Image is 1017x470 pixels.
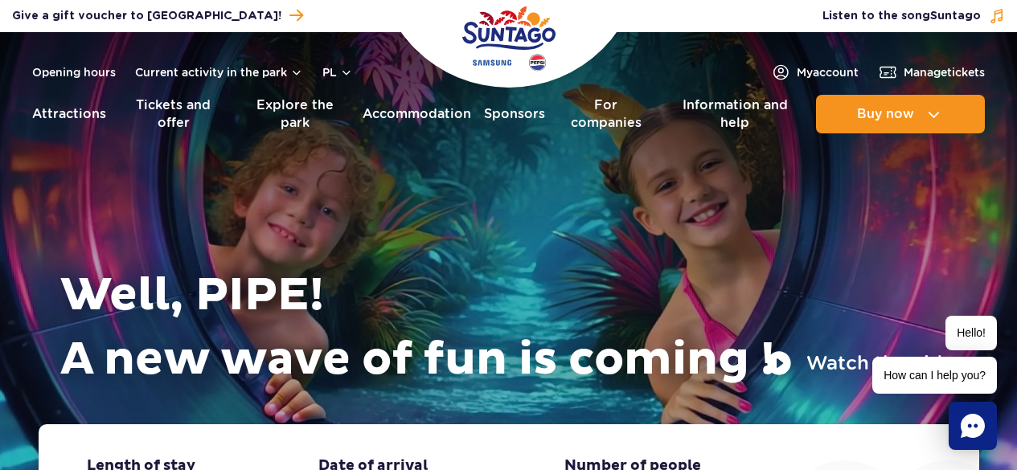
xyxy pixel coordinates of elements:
[667,95,803,133] a: Information and help
[822,10,930,22] font: Listen to the song
[484,106,545,121] font: Sponsors
[949,402,997,450] div: Chat
[32,66,116,79] font: Opening hours
[135,66,303,79] button: Current activity in the park
[797,66,813,79] font: My
[60,267,324,324] font: Well, PIPE!
[813,66,859,79] font: account
[930,10,981,22] font: Suntago
[119,95,228,133] a: Tickets and offer
[571,97,642,130] font: For companies
[766,350,967,376] button: Watch the video
[241,95,350,133] a: Explore the park
[816,95,985,133] button: Buy now
[771,63,859,82] a: Myaccount
[806,351,967,374] font: Watch the video
[322,66,337,79] font: pl
[60,331,775,388] font: A new wave of fun is coming !
[558,95,654,133] a: For companies
[822,8,1005,24] button: Listen to the songSuntago
[135,66,287,79] font: Current activity in the park
[32,106,106,121] font: Attractions
[12,10,281,22] font: Give a gift voucher to [GEOGRAPHIC_DATA]!
[947,66,985,79] font: tickets
[904,66,947,79] font: Manage
[884,369,986,382] font: How can I help you?
[322,64,353,80] button: pl
[878,63,985,82] a: Managetickets
[957,326,986,339] font: Hello!
[136,97,211,130] font: Tickets and offer
[363,106,471,121] font: Accommodation
[32,64,116,80] a: Opening hours
[484,95,545,133] a: Sponsors
[363,95,471,133] a: Accommodation
[256,97,334,130] font: Explore the park
[12,5,303,27] a: Give a gift voucher to [GEOGRAPHIC_DATA]!
[32,95,106,133] a: Attractions
[683,97,788,130] font: Information and help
